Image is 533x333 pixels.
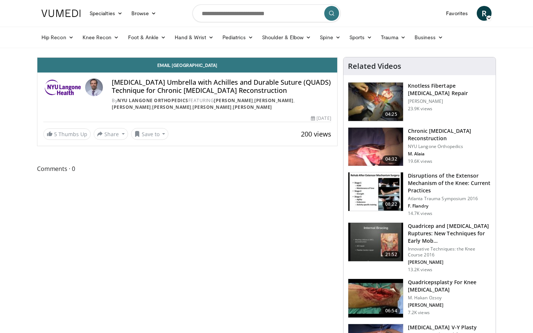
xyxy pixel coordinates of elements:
img: AlCdVYZxUWkgWPEX4xMDoxOjA4MTsiGN.150x105_q85_crop-smart_upscale.jpg [348,223,403,261]
a: Favorites [442,6,472,21]
a: 5 Thumbs Up [43,128,91,140]
a: Pediatrics [218,30,258,45]
p: 13.2K views [408,267,432,273]
div: [DATE] [311,115,331,122]
p: F. Flandry [408,203,491,209]
span: 04:32 [382,155,400,163]
span: 04:25 [382,111,400,118]
video-js: Video Player [37,57,337,58]
a: 08:22 Disruptions of the Extensor Mechanism of the Knee: Current Practices Atlanta Trauma Symposi... [348,172,491,216]
h3: Disruptions of the Extensor Mechanism of the Knee: Current Practices [408,172,491,194]
a: 04:32 Chronic [MEDICAL_DATA] Reconstruction NYU Langone Orthopedics M. Alaia 19.6K views [348,127,491,166]
a: Business [410,30,448,45]
a: R [477,6,492,21]
p: 7.2K views [408,310,430,316]
div: By FEATURING , , , , , [112,97,331,111]
a: 06:54 Quadricepsplasty For Knee [MEDICAL_DATA] M. Hakan Ozsoy [PERSON_NAME] 7.2K views [348,279,491,318]
a: 04:25 Knotless Fibertape [MEDICAL_DATA] Repair [PERSON_NAME] 23.9K views [348,82,491,121]
img: NYU Langone Orthopedics [43,78,82,96]
img: E-HI8y-Omg85H4KX4xMDoxOjBzMTt2bJ.150x105_q85_crop-smart_upscale.jpg [348,83,403,121]
a: Sports [345,30,377,45]
button: Share [94,128,128,140]
p: Innovative Techniques: the Knee Course 2016 [408,246,491,258]
p: [PERSON_NAME] [408,259,491,265]
h4: [MEDICAL_DATA] Umbrella with Achilles and Durable Suture (QUADS) Technique for Chronic [MEDICAL_D... [112,78,331,94]
a: Spine [315,30,345,45]
a: Specialties [85,6,127,21]
input: Search topics, interventions [192,4,341,22]
a: Email [GEOGRAPHIC_DATA] [37,58,337,73]
a: Hand & Wrist [170,30,218,45]
a: Trauma [376,30,410,45]
a: Hip Recon [37,30,78,45]
p: [PERSON_NAME] [408,98,491,104]
a: [PERSON_NAME] [254,97,294,104]
p: M. Hakan Ozsoy [408,295,491,301]
a: Knee Recon [78,30,124,45]
img: VuMedi Logo [41,10,81,17]
span: 06:54 [382,307,400,314]
p: [PERSON_NAME] [408,302,491,308]
h3: Quadricepsplasty For Knee [MEDICAL_DATA] [408,279,491,293]
span: Comments 0 [37,164,338,174]
span: 5 [54,131,57,138]
a: [PERSON_NAME] [192,104,232,110]
span: 200 views [301,129,331,138]
p: Atlanta Trauma Symposium 2016 [408,196,491,202]
h3: Chronic [MEDICAL_DATA] Reconstruction [408,127,491,142]
button: Save to [131,128,169,140]
h3: Quadricep and [MEDICAL_DATA] Ruptures: New Techniques for Early Mob… [408,222,491,245]
img: c329ce19-05ea-4e12-b583-111b1ee27852.150x105_q85_crop-smart_upscale.jpg [348,172,403,211]
a: Browse [127,6,161,21]
a: 21:52 Quadricep and [MEDICAL_DATA] Ruptures: New Techniques for Early Mob… Innovative Techniques:... [348,222,491,273]
img: Avatar [85,78,103,96]
a: [PERSON_NAME] [152,104,191,110]
p: M. Alaia [408,151,491,157]
span: 08:22 [382,201,400,208]
a: [PERSON_NAME] [214,97,253,104]
p: 19.6K views [408,158,432,164]
a: Shoulder & Elbow [258,30,315,45]
a: [PERSON_NAME] [112,104,151,110]
a: Foot & Ankle [124,30,171,45]
h3: Knotless Fibertape [MEDICAL_DATA] Repair [408,82,491,97]
span: 21:52 [382,251,400,258]
a: [PERSON_NAME] [233,104,272,110]
p: 14.7K views [408,211,432,216]
p: 23.9K views [408,106,432,112]
img: 50956ccb-5814-4b6b-bfb2-e5cdb7275605.150x105_q85_crop-smart_upscale.jpg [348,279,403,317]
img: E-HI8y-Omg85H4KX4xMDoxOjBzMTt2bJ.150x105_q85_crop-smart_upscale.jpg [348,128,403,166]
h4: Related Videos [348,62,401,71]
a: NYU Langone Orthopedics [117,97,188,104]
p: NYU Langone Orthopedics [408,144,491,149]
